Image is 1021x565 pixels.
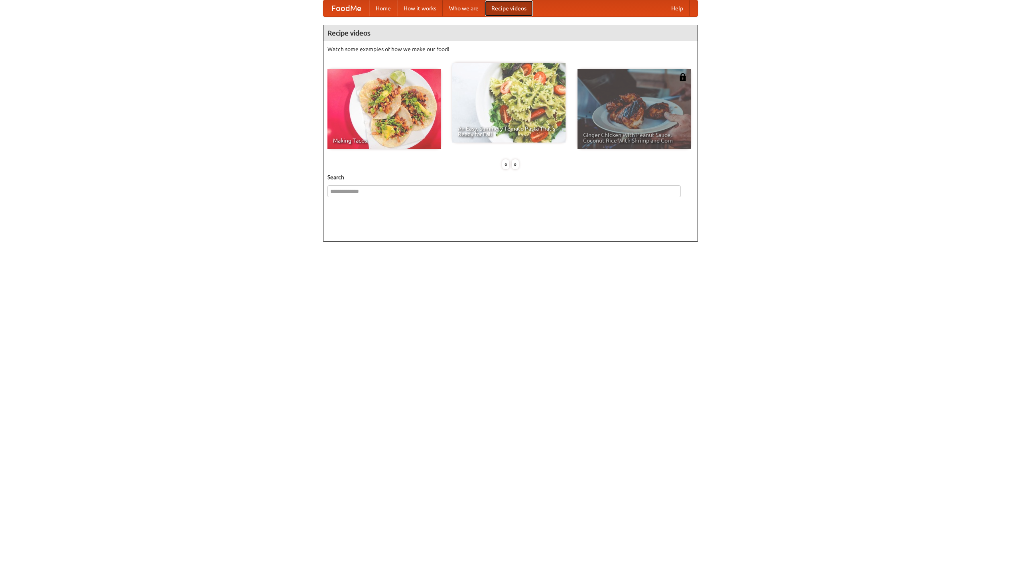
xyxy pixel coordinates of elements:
a: Home [369,0,397,16]
a: Help [665,0,690,16]
a: An Easy, Summery Tomato Pasta That's Ready for Fall [452,63,566,143]
a: Recipe videos [485,0,533,16]
span: Making Tacos [333,138,435,143]
span: An Easy, Summery Tomato Pasta That's Ready for Fall [458,126,560,137]
a: How it works [397,0,443,16]
p: Watch some examples of how we make our food! [327,45,694,53]
h4: Recipe videos [323,25,698,41]
div: » [512,159,519,169]
div: « [502,159,509,169]
a: Who we are [443,0,485,16]
img: 483408.png [679,73,687,81]
h5: Search [327,173,694,181]
a: Making Tacos [327,69,441,149]
a: FoodMe [323,0,369,16]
